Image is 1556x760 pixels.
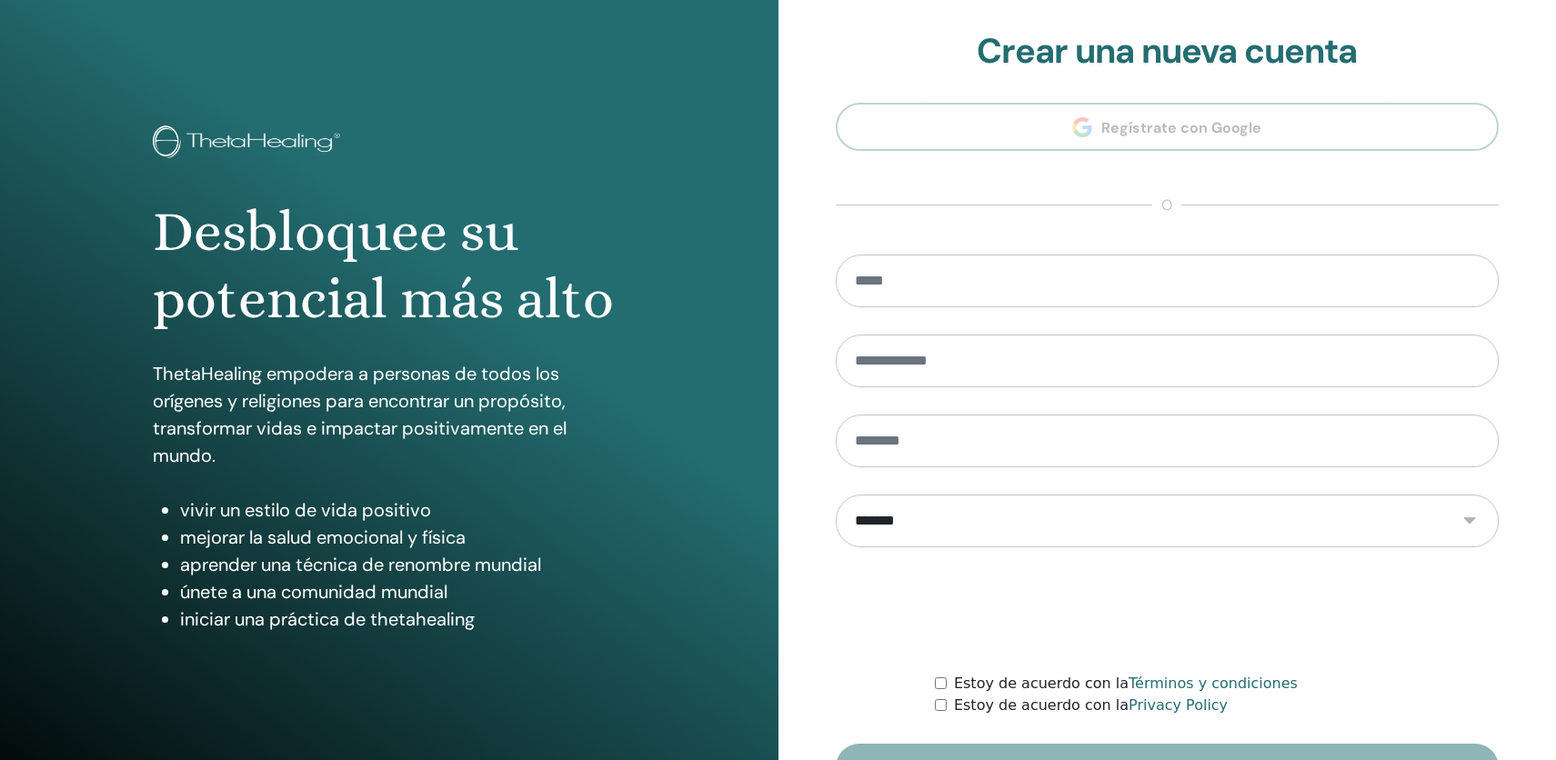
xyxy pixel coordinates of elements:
[180,578,626,605] li: únete a una comunidad mundial
[1152,195,1181,216] span: o
[954,695,1228,716] label: Estoy de acuerdo con la
[153,198,626,334] h1: Desbloquee su potencial más alto
[836,31,1500,73] h2: Crear una nueva cuenta
[180,605,626,633] li: iniciar una práctica de thetahealing
[1129,675,1298,692] a: Términos y condiciones
[1129,696,1228,714] a: Privacy Policy
[153,360,626,469] p: ThetaHealing empodera a personas de todos los orígenes y religiones para encontrar un propósito, ...
[180,551,626,578] li: aprender una técnica de renombre mundial
[180,524,626,551] li: mejorar la salud emocional y física
[1029,575,1305,645] iframe: reCAPTCHA
[954,673,1298,695] label: Estoy de acuerdo con la
[180,496,626,524] li: vivir un estilo de vida positivo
